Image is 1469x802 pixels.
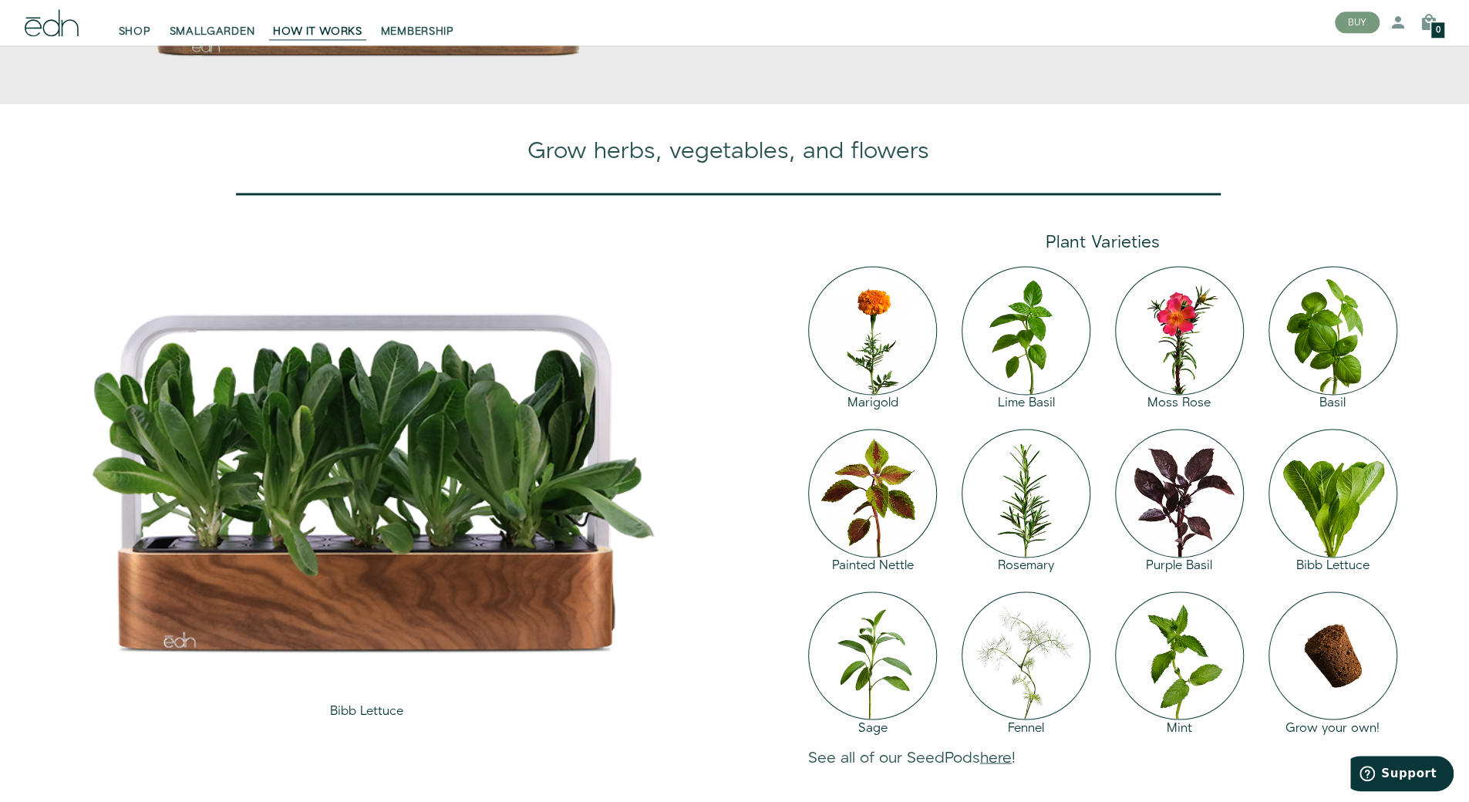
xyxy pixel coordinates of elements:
[808,719,937,737] div: Sage
[119,25,151,40] span: SHOP
[808,750,1397,767] h3: See all of our SeedPods !
[1269,429,1397,558] img: edn-_0005_bibb_2048x.png
[1436,27,1440,35] span: 0
[1269,591,1397,720] img: edn-_0000_single-pod_2048x.png
[1269,266,1397,395] img: edn-_0007_basil_2048x.png
[808,429,937,558] img: edn-_0006_painted-nettle_2048x.png
[160,6,264,40] a: SMALLGARDEN
[1115,591,1244,720] img: edn-_0018_mint_2048x.png
[264,6,371,40] a: HOW IT WORKS
[962,395,1090,413] div: Lime Basil
[1269,719,1397,737] div: Grow your own!
[1269,395,1397,413] div: Basil
[962,266,1090,395] img: edn-_0013_lime-basil_2048x.png
[1115,395,1244,413] div: Moss Rose
[1269,558,1397,575] div: Bibb Lettuce
[808,231,1397,254] div: Plant Varieties
[808,266,937,395] img: edn-_0012_marigold_4f71d701-4fa6-4027-a6db-762028427113_2048x.png
[372,6,463,40] a: MEMBERSHIP
[381,25,454,40] span: MEMBERSHIP
[170,25,255,40] span: SMALLGARDEN
[1115,558,1244,575] div: Purple Basil
[962,719,1090,737] div: Fennel
[980,746,1012,768] a: here
[1335,12,1380,34] button: BUY
[1115,266,1244,395] img: edn-_0008_moss-rose_2048x.png
[273,25,362,40] span: HOW IT WORKS
[1350,756,1454,794] iframe: Opens a widget where you can find more information
[808,395,937,413] div: Marigold
[1115,429,1244,558] img: edn-_0011_purple-basil_2048x.png
[962,429,1090,558] img: edn-_0019_rosemary_2048x.png
[1115,719,1244,737] div: Mint
[25,135,1432,168] div: Grow herbs, vegetables, and flowers
[962,591,1090,720] img: edn-_0014_fennel_2048x.png
[110,6,160,40] a: SHOP
[808,558,937,575] div: Painted Nettle
[808,591,937,720] img: edn-_0015_sage_2048x.png
[962,558,1090,575] div: Rosemary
